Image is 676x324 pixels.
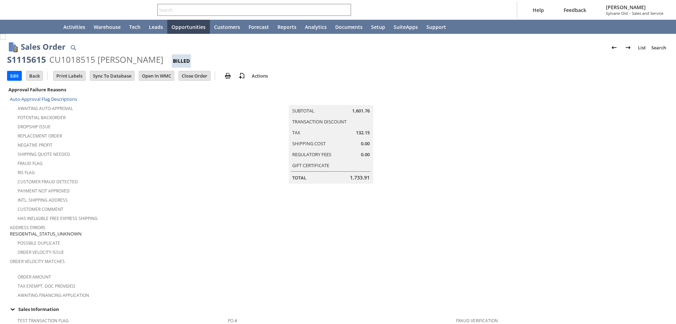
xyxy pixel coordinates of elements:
svg: Home [46,23,55,31]
a: Has Ineligible Free Express Shipping [18,215,98,221]
span: Customers [214,24,240,30]
span: RESIDENTIAL_STATUS_UNKNOWN [10,231,82,237]
a: Tech [125,20,145,34]
a: Leads [145,20,167,34]
span: Feedback [564,7,586,13]
a: Order Velocity Issue [18,249,64,255]
a: Fraud Flag [18,160,43,166]
div: Approval Failure Reasons [7,85,225,94]
input: Sync To Database [90,71,134,80]
span: 1,733.91 [350,174,370,181]
a: Payment not approved [18,188,70,194]
a: Awaiting Auto-Approval [18,105,73,111]
span: Warehouse [94,24,121,30]
a: Total [292,175,306,181]
img: Next [624,43,632,52]
a: Opportunities [167,20,210,34]
a: Home [42,20,59,34]
span: Activities [63,24,85,30]
span: 0.00 [361,151,370,158]
a: Warehouse [89,20,125,34]
span: [PERSON_NAME] [606,4,663,11]
input: Edit [7,71,21,80]
a: List [635,42,649,53]
a: Reports [273,20,301,34]
h1: Sales Order [21,41,65,53]
a: Actions [249,73,271,79]
a: Activities [59,20,89,34]
a: Shipping Cost [292,140,326,147]
svg: Search [341,6,350,14]
a: Customer Fraud Detected [18,179,78,185]
span: Leads [149,24,163,30]
input: Back [26,71,43,80]
span: Forecast [249,24,269,30]
img: add-record.svg [238,72,246,80]
a: Recent Records [8,20,25,34]
a: Order Velocity Matches [10,258,65,264]
a: Potential Backorder [18,115,65,121]
input: Open In WMC [139,71,174,80]
span: Help [533,7,544,13]
td: Sales Information [7,305,669,314]
span: Setup [371,24,385,30]
a: Fraud Verification [456,318,498,324]
a: Support [422,20,450,34]
div: Shortcuts [25,20,42,34]
caption: Summary [289,94,373,105]
span: 1,601.76 [352,108,370,114]
div: S1115615 [7,54,46,65]
a: SuiteApps [389,20,422,34]
input: Close Order [179,71,210,80]
span: Tech [129,24,140,30]
a: Tax [292,129,300,136]
span: Documents [335,24,363,30]
a: Forecast [244,20,273,34]
span: Sylvane Old [606,11,628,16]
svg: Recent Records [13,23,21,31]
a: Auto-Approval Flag Descriptions [10,96,77,102]
img: print.svg [224,72,232,80]
a: PO # [228,318,237,324]
a: Possible Duplicate [18,240,60,246]
a: Test Transaction Flag [18,318,69,324]
a: Subtotal [292,108,314,114]
a: Gift Certificate [292,162,329,169]
span: Analytics [305,24,327,30]
span: 0.00 [361,140,370,147]
div: Billed [172,54,191,68]
img: Quick Find [69,43,77,52]
a: Transaction Discount [292,118,346,125]
a: Tax Exempt. Doc Provided [18,283,75,289]
a: Regulatory Fees [292,151,331,158]
a: Search [649,42,669,53]
a: Address Errors [10,225,45,231]
span: Sales and Service [632,11,663,16]
a: Customer Comment [18,206,63,212]
a: Negative Profit [18,142,52,148]
a: Setup [367,20,389,34]
a: Replacement Order [18,133,62,139]
span: Opportunities [171,24,206,30]
a: Order Amount [18,274,51,280]
a: Analytics [301,20,331,34]
a: Shipping Quote Needed [18,151,70,157]
span: 132.15 [356,129,370,136]
div: Sales Information [7,305,666,314]
span: - [629,11,631,16]
a: RIS flag [18,170,35,176]
div: CU1018515 [PERSON_NAME] [49,54,163,65]
a: Customers [210,20,244,34]
a: Dropship Issue [18,124,51,130]
input: Search [158,6,341,14]
span: SuiteApps [394,24,418,30]
input: Print Labels [54,71,85,80]
a: Awaiting Financing Application [18,292,89,298]
img: Previous [610,43,618,52]
svg: Shortcuts [30,23,38,31]
a: Documents [331,20,367,34]
span: Reports [277,24,296,30]
span: Support [426,24,446,30]
a: Intl. Shipping Address [18,197,68,203]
